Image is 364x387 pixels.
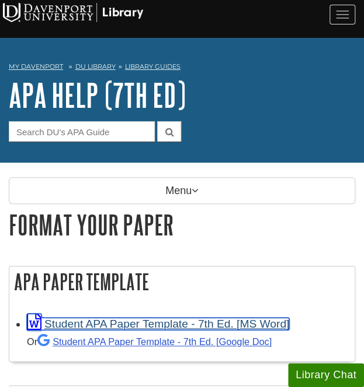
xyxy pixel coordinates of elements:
button: Library Chat [288,363,364,387]
input: Search DU's APA Guide [9,121,155,142]
a: DU Library [75,62,116,71]
a: Library Guides [125,62,181,71]
a: Link opens in new window [27,318,289,330]
h2: APA Paper Template [9,266,355,297]
a: My Davenport [9,62,63,72]
a: Student APA Paper Template - 7th Ed. [Google Doc] [37,336,272,347]
h1: Format Your Paper [9,210,355,240]
small: Or [27,336,272,347]
a: APA Help (7th Ed) [9,77,186,113]
img: Davenport University Logo [3,3,143,22]
p: Menu [9,177,355,204]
